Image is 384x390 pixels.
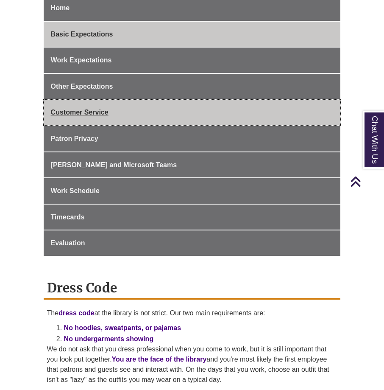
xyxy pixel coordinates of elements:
span: Other Expectations [51,83,113,90]
a: Work Schedule [44,178,341,204]
a: Other Expectations [44,74,341,99]
h2: Dress Code [44,277,341,300]
span: Basic Expectations [51,31,113,38]
a: Patron Privacy [44,126,341,152]
span: Timecards [51,213,85,221]
p: We do not ask that you dress professional when you come to work, but it is still important that y... [47,344,337,385]
a: Timecards [44,205,341,230]
span: Work Schedule [51,187,100,194]
span: Customer Service [51,109,109,116]
span: [PERSON_NAME] and Microsoft Teams [51,161,177,168]
strong: No hoodies, sweatpants, or pajamas [64,324,181,331]
span: Patron Privacy [51,135,98,142]
span: Evaluation [51,239,85,247]
a: Work Expectations [44,48,341,73]
strong: No undergarments showing [64,335,154,342]
strong: You are the face of the library [112,356,207,363]
span: Work Expectations [51,56,112,64]
a: [PERSON_NAME] and Microsoft Teams [44,152,341,178]
a: Evaluation [44,230,341,256]
span: Home [51,4,70,11]
a: Customer Service [44,100,341,125]
a: Basic Expectations [44,22,341,47]
p: The at the library is not strict. Our two main requirements are: [47,308,337,318]
a: Back to Top [350,176,382,187]
span: dress code [58,309,94,317]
